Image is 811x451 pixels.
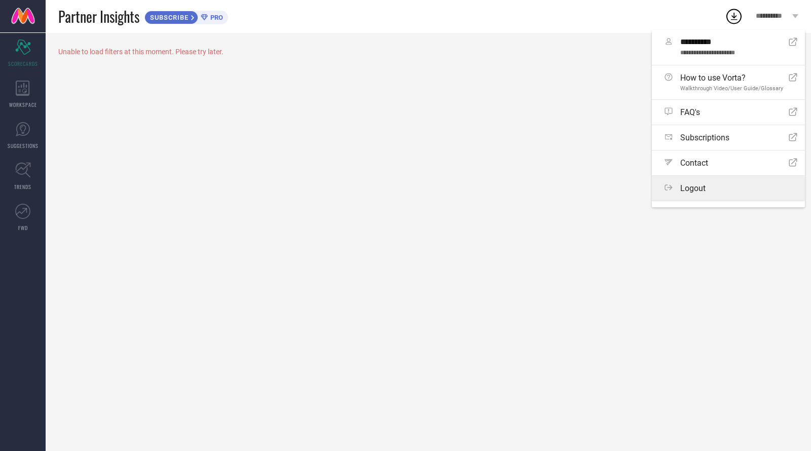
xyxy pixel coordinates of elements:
span: SUGGESTIONS [8,142,39,149]
a: Subscriptions [652,125,805,150]
a: SUBSCRIBEPRO [144,8,228,24]
a: Contact [652,151,805,175]
span: WORKSPACE [9,101,37,108]
a: FAQ's [652,100,805,125]
span: Subscriptions [680,133,729,142]
span: PRO [208,14,223,21]
div: Open download list [725,7,743,25]
div: Unable to load filters at this moment. Please try later. [58,48,798,56]
span: Contact [680,158,708,168]
span: FAQ's [680,107,700,117]
span: How to use Vorta? [680,73,783,83]
span: SUBSCRIBE [145,14,191,21]
span: Logout [680,183,706,193]
span: TRENDS [14,183,31,191]
span: Partner Insights [58,6,139,27]
span: Walkthrough Video/User Guide/Glossary [680,85,783,92]
span: FWD [18,224,28,232]
a: How to use Vorta?Walkthrough Video/User Guide/Glossary [652,65,805,99]
span: SCORECARDS [8,60,38,67]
